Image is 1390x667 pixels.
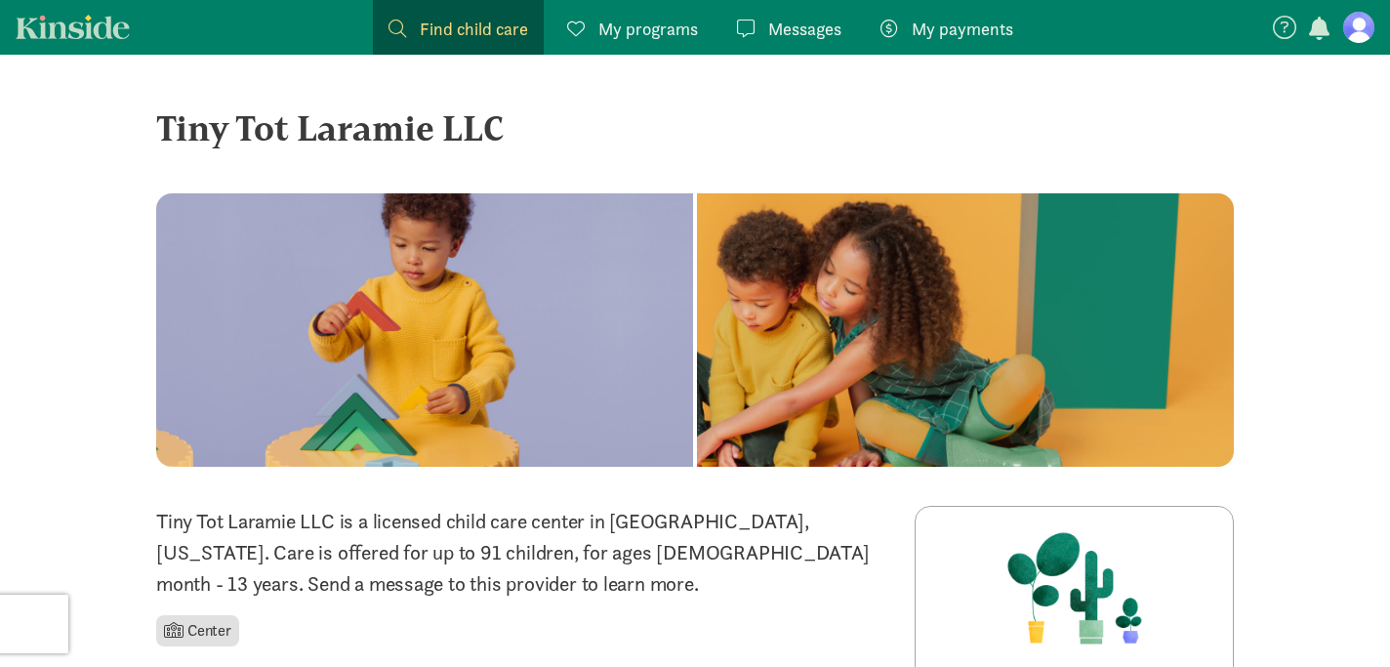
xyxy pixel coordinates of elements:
span: Messages [768,16,841,42]
a: Kinside [16,15,130,39]
p: Tiny Tot Laramie LLC is a licensed child care center in [GEOGRAPHIC_DATA], [US_STATE]. Care is of... [156,506,891,600]
span: My payments [912,16,1013,42]
li: Center [156,615,239,646]
div: Tiny Tot Laramie LLC [156,102,1234,154]
span: Find child care [420,16,528,42]
span: My programs [598,16,698,42]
